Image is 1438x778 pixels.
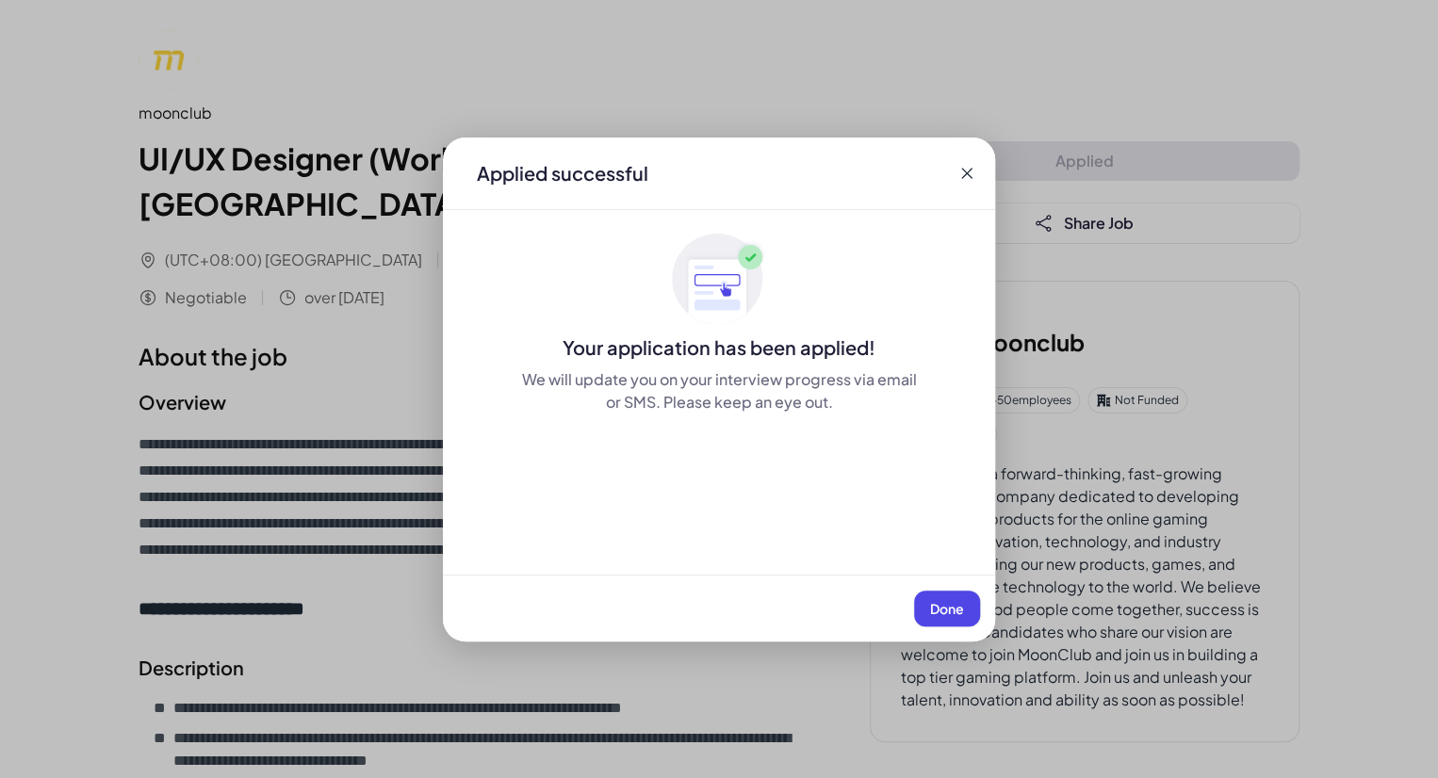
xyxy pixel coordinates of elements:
div: We will update you on your interview progress via email or SMS. Please keep an eye out. [518,368,920,413]
div: Applied successful [477,160,648,186]
span: Done [930,600,964,617]
button: Done [914,591,980,626]
div: Your application has been applied! [443,334,995,361]
img: ApplyedMaskGroup3.svg [672,233,766,327]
